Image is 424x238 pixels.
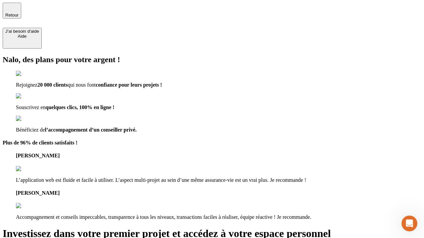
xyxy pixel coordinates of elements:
p: L’application web est fluide et facile à utiliser. L’aspect multi-projet au sein d’une même assur... [16,177,421,183]
span: Retour [5,13,19,18]
div: J’ai besoin d'aide [5,29,39,34]
iframe: Intercom live chat [401,216,417,231]
span: quelques clics, 100% en ligne ! [45,104,114,110]
span: l’accompagnement d’un conseiller privé. [45,127,137,133]
img: checkmark [16,71,44,77]
span: qui nous font [68,82,95,88]
div: Aide [5,34,39,39]
span: 20 000 clients [37,82,68,88]
span: Bénéficiez de [16,127,45,133]
p: Accompagnement et conseils impeccables, transparence à tous les niveaux, transactions faciles à r... [16,214,421,220]
h4: [PERSON_NAME] [16,153,421,159]
img: checkmark [16,93,44,99]
img: checkmark [16,116,44,122]
h2: Nalo, des plans pour votre argent ! [3,55,421,64]
img: reviews stars [16,203,49,209]
span: confiance pour leurs projets ! [96,82,162,88]
button: Retour [3,3,21,19]
button: J’ai besoin d'aideAide [3,28,42,49]
span: Rejoignez [16,82,37,88]
h4: Plus de 96% de clients satisfaits ! [3,140,421,146]
span: Souscrivez en [16,104,45,110]
img: reviews stars [16,166,49,172]
h4: [PERSON_NAME] [16,190,421,196]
